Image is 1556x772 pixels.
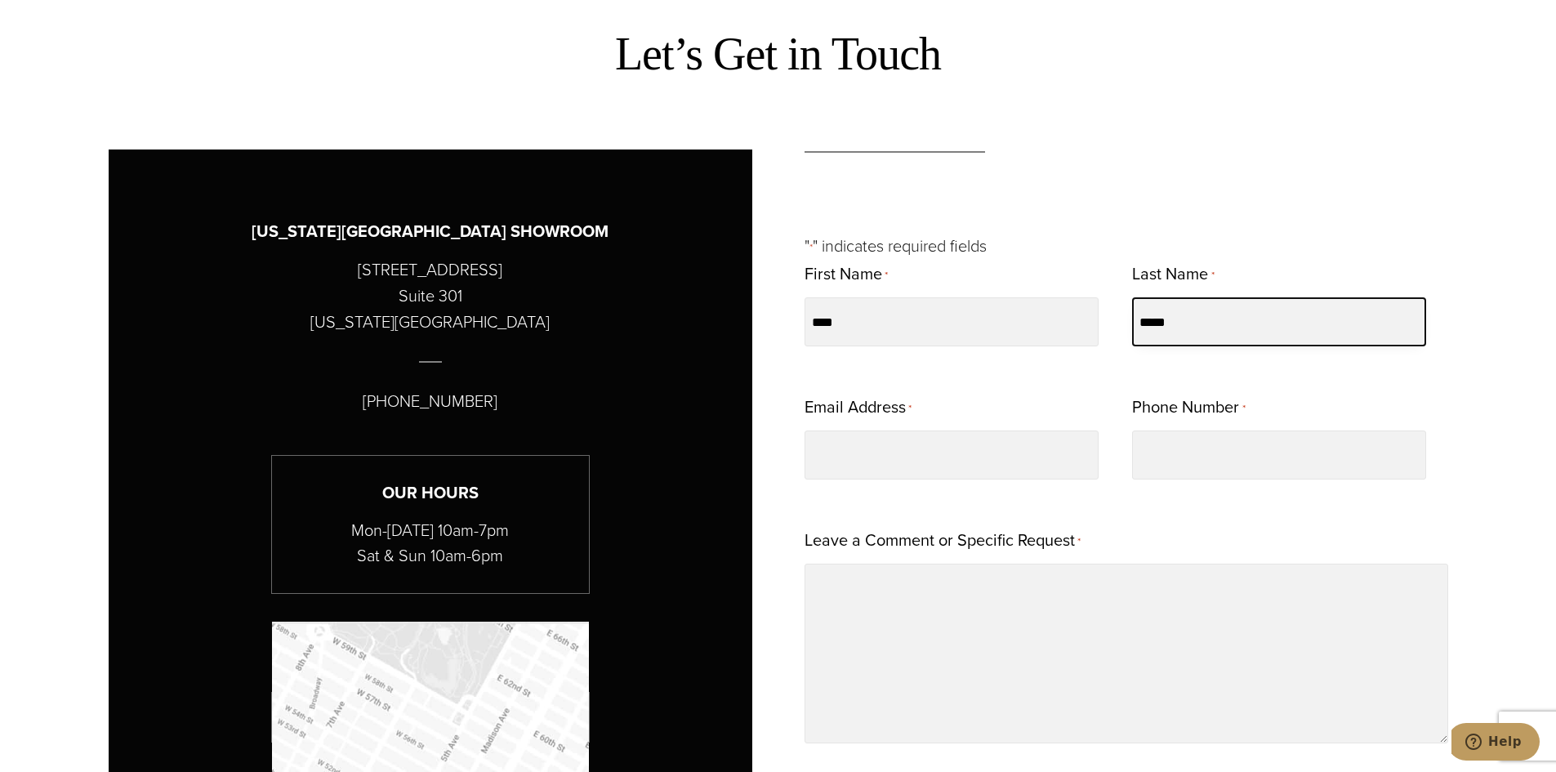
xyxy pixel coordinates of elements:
[805,392,912,424] label: Email Address
[1451,723,1540,764] iframe: Opens a widget where you can chat to one of our agents
[615,25,941,83] h2: Let’s Get in Touch
[805,233,1448,259] p: " " indicates required fields
[1132,392,1245,424] label: Phone Number
[805,525,1081,557] label: Leave a Comment or Specific Request
[272,518,589,569] p: Mon-[DATE] 10am-7pm Sat & Sun 10am-6pm
[805,259,888,291] label: First Name
[252,219,609,244] h3: [US_STATE][GEOGRAPHIC_DATA] SHOWROOM
[363,389,497,413] avayaelement: [PHONE_NUMBER]
[1132,259,1214,291] label: Last Name
[310,257,550,335] p: [STREET_ADDRESS] Suite 301 [US_STATE][GEOGRAPHIC_DATA]
[272,480,589,506] h3: Our Hours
